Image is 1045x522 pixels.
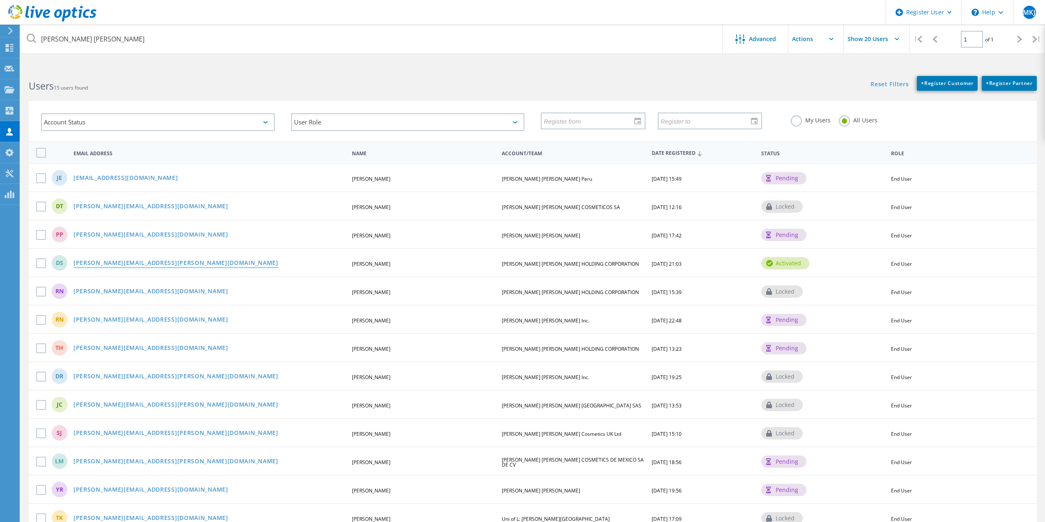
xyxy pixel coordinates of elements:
[891,175,912,182] span: End User
[761,200,803,213] div: locked
[839,115,877,123] label: All Users
[352,232,390,239] span: [PERSON_NAME]
[652,374,682,381] span: [DATE] 19:25
[73,487,228,494] a: [PERSON_NAME][EMAIL_ADDRESS][DOMAIN_NAME]
[55,288,64,294] span: RN
[352,402,390,409] span: [PERSON_NAME]
[54,84,88,91] span: 15 users found
[352,289,390,296] span: [PERSON_NAME]
[352,374,390,381] span: [PERSON_NAME]
[502,289,639,296] span: [PERSON_NAME] [PERSON_NAME] HOLDING CORPORATION
[73,175,178,182] a: [EMAIL_ADDRESS][DOMAIN_NAME]
[986,80,1033,87] span: Register Partner
[502,151,645,156] span: Account/Team
[8,17,96,23] a: Live Optics Dashboard
[891,402,912,409] span: End User
[761,427,803,439] div: locked
[73,203,228,210] a: [PERSON_NAME][EMAIL_ADDRESS][DOMAIN_NAME]
[891,345,912,352] span: End User
[652,232,682,239] span: [DATE] 17:42
[891,260,912,267] span: End User
[761,285,803,298] div: locked
[502,345,639,352] span: [PERSON_NAME] [PERSON_NAME] HOLDING CORPORATION
[56,515,63,521] span: TK
[57,175,62,181] span: JE
[352,430,390,437] span: [PERSON_NAME]
[652,289,682,296] span: [DATE] 15:39
[652,204,682,211] span: [DATE] 12:16
[972,9,979,16] svg: \n
[870,81,909,88] a: Reset Filters
[502,430,621,437] span: [PERSON_NAME] [PERSON_NAME] Cosmetics UK Ltd
[652,151,754,156] span: Date Registered
[652,260,682,267] span: [DATE] 21:03
[659,113,756,129] input: Register to
[73,430,278,437] a: [PERSON_NAME][EMAIL_ADDRESS][PERSON_NAME][DOMAIN_NAME]
[761,314,806,326] div: pending
[652,345,682,352] span: [DATE] 13:23
[352,345,390,352] span: [PERSON_NAME]
[73,373,278,380] a: [PERSON_NAME][EMAIL_ADDRESS][PERSON_NAME][DOMAIN_NAME]
[73,402,278,409] a: [PERSON_NAME][EMAIL_ADDRESS][PERSON_NAME][DOMAIN_NAME]
[57,430,62,436] span: SJ
[891,459,912,466] span: End User
[891,430,912,437] span: End User
[891,317,912,324] span: End User
[73,345,228,352] a: [PERSON_NAME][EMAIL_ADDRESS][DOMAIN_NAME]
[352,487,390,494] span: [PERSON_NAME]
[982,76,1037,91] a: +Register Partner
[56,487,63,492] span: YR
[41,113,275,131] div: Account Status
[502,175,592,182] span: [PERSON_NAME] [PERSON_NAME] Peru
[891,151,1024,156] span: Role
[917,76,978,91] a: +Register Customer
[761,370,803,383] div: locked
[761,342,806,354] div: pending
[761,257,809,269] div: activated
[1023,9,1035,16] span: MKJ
[921,80,974,87] span: Register Customer
[891,232,912,239] span: End User
[891,487,912,494] span: End User
[73,260,278,267] a: [PERSON_NAME][EMAIL_ADDRESS][PERSON_NAME][DOMAIN_NAME]
[352,151,495,156] span: Name
[56,203,63,209] span: DT
[761,172,806,184] div: pending
[73,151,345,156] span: Email Address
[56,260,63,266] span: DS
[542,113,638,129] input: Register from
[502,402,641,409] span: [PERSON_NAME] [PERSON_NAME] [GEOGRAPHIC_DATA] SAS
[73,288,228,295] a: [PERSON_NAME][EMAIL_ADDRESS][DOMAIN_NAME]
[502,317,589,324] span: [PERSON_NAME] [PERSON_NAME] Inc.
[652,487,682,494] span: [DATE] 19:56
[502,260,639,267] span: [PERSON_NAME] [PERSON_NAME] HOLDING CORPORATION
[761,484,806,496] div: pending
[502,374,589,381] span: [PERSON_NAME] [PERSON_NAME] Inc.
[55,373,63,379] span: DR
[502,456,644,468] span: [PERSON_NAME] [PERSON_NAME] COSMETICS DE MEXICO SA DE CV
[57,402,62,407] span: JC
[352,260,390,267] span: [PERSON_NAME]
[986,80,989,87] b: +
[652,175,682,182] span: [DATE] 15:49
[352,459,390,466] span: [PERSON_NAME]
[291,113,525,131] div: User Role
[352,204,390,211] span: [PERSON_NAME]
[652,317,682,324] span: [DATE] 22:48
[652,430,682,437] span: [DATE] 15:10
[891,374,912,381] span: End User
[55,345,63,351] span: TH
[73,232,228,239] a: [PERSON_NAME][EMAIL_ADDRESS][DOMAIN_NAME]
[73,515,228,522] a: [PERSON_NAME][EMAIL_ADDRESS][DOMAIN_NAME]
[761,229,806,241] div: pending
[761,455,806,468] div: pending
[749,36,776,42] span: Advanced
[652,459,682,466] span: [DATE] 18:56
[1028,25,1045,54] div: |
[891,289,912,296] span: End User
[761,399,803,411] div: locked
[21,25,723,53] input: Search users by name, email, company, etc.
[909,25,926,54] div: |
[891,204,912,211] span: End User
[921,80,924,87] b: +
